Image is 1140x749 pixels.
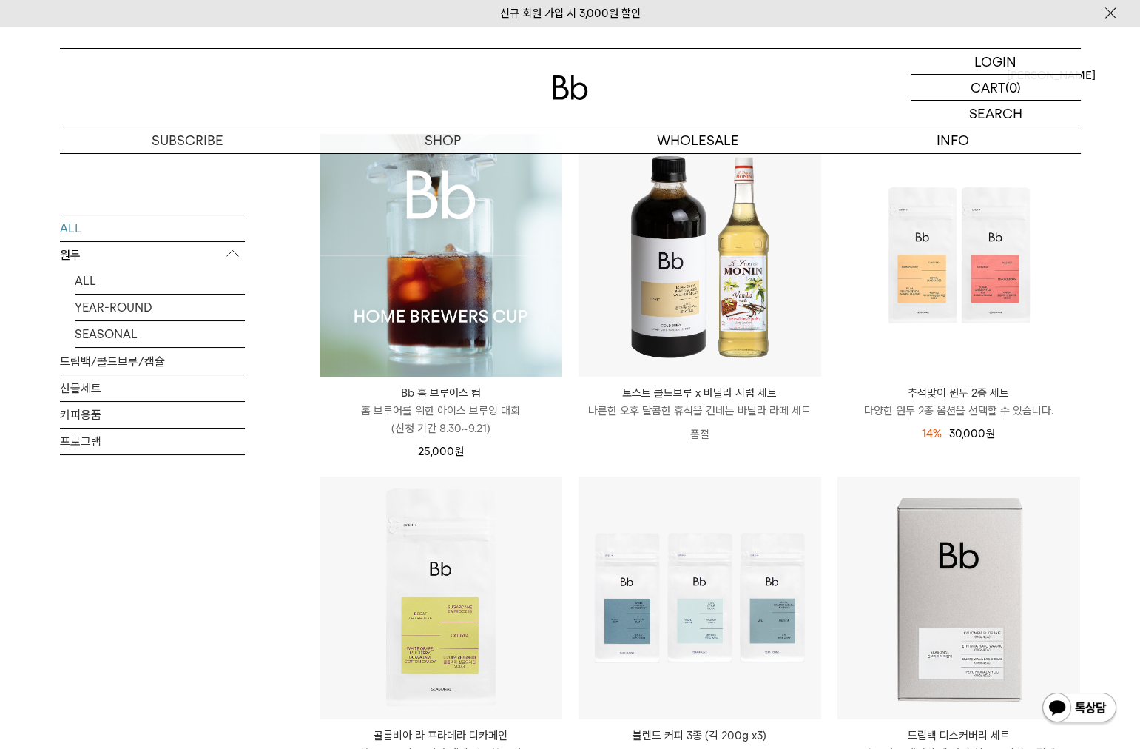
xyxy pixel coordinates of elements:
[579,384,821,402] p: 토스트 콜드브루 x 바닐라 시럽 세트
[971,75,1005,100] p: CART
[949,427,995,440] span: 30,000
[320,477,562,719] img: 콜롬비아 라 프라데라 디카페인
[837,727,1080,745] p: 드립백 디스커버리 세트
[985,427,995,440] span: 원
[579,727,821,745] a: 블렌드 커피 3종 (각 200g x3)
[60,402,245,428] a: 커피용품
[320,727,562,745] p: 콜롬비아 라 프라데라 디카페인
[75,295,245,320] a: YEAR-ROUND
[837,384,1080,402] p: 추석맞이 원두 2종 세트
[320,134,562,377] img: Bb 홈 브루어스 컵
[579,384,821,420] a: 토스트 콜드브루 x 바닐라 시럽 세트 나른한 오후 달콤한 휴식을 건네는 바닐라 라떼 세트
[579,477,821,719] img: 블렌드 커피 3종 (각 200g x3)
[911,75,1081,101] a: CART (0)
[837,134,1080,377] img: 추석맞이 원두 2종 세트
[826,127,1081,153] p: INFO
[60,349,245,374] a: 드립백/콜드브루/캡슐
[837,402,1080,420] p: 다양한 원두 2종 옵션을 선택할 수 있습니다.
[579,402,821,420] p: 나른한 오후 달콤한 휴식을 건네는 바닐라 라떼 세트
[974,49,1016,74] p: LOGIN
[418,445,464,458] span: 25,000
[60,215,245,241] a: ALL
[922,425,942,443] div: 14%
[320,402,562,437] p: 홈 브루어를 위한 아이스 브루잉 대회 (신청 기간 8.30~9.21)
[75,268,245,294] a: ALL
[60,375,245,401] a: 선물세트
[454,445,464,458] span: 원
[315,127,570,153] a: SHOP
[553,75,588,100] img: 로고
[500,7,641,20] a: 신규 회원 가입 시 3,000원 할인
[1005,75,1021,100] p: (0)
[570,127,826,153] p: WHOLESALE
[320,384,562,402] p: Bb 홈 브루어스 컵
[579,134,821,377] img: 토스트 콜드브루 x 바닐라 시럽 세트
[969,101,1022,127] p: SEARCH
[579,420,821,449] p: 품절
[837,477,1080,719] img: 드립백 디스커버리 세트
[837,384,1080,420] a: 추석맞이 원두 2종 세트 다양한 원두 2종 옵션을 선택할 수 있습니다.
[75,321,245,347] a: SEASONAL
[320,384,562,437] a: Bb 홈 브루어스 컵 홈 브루어를 위한 아이스 브루잉 대회(신청 기간 8.30~9.21)
[60,127,315,153] a: SUBSCRIBE
[911,49,1081,75] a: LOGIN
[60,242,245,269] p: 원두
[60,429,245,454] a: 프로그램
[1041,691,1118,727] img: 카카오톡 채널 1:1 채팅 버튼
